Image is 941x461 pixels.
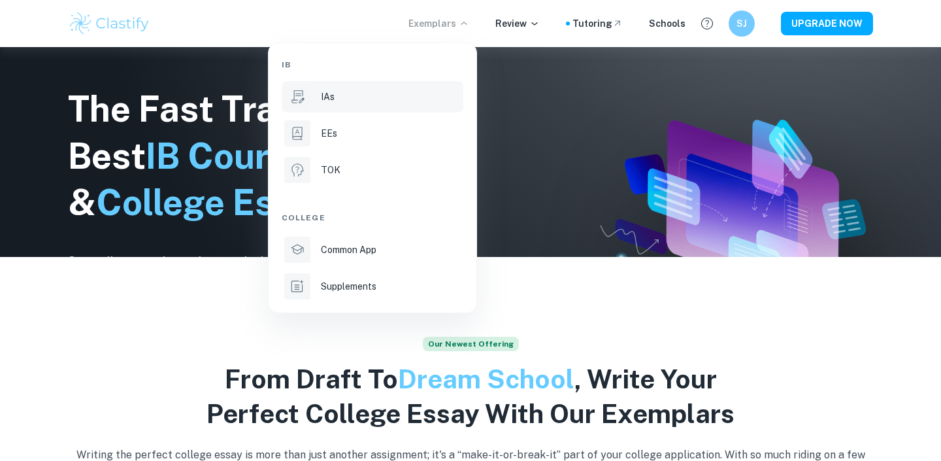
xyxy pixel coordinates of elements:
span: IB [282,59,291,71]
span: College [282,212,325,224]
a: IAs [282,81,463,112]
p: Supplements [321,279,376,294]
a: EEs [282,118,463,149]
p: Common App [321,243,376,257]
p: IAs [321,90,335,104]
p: EEs [321,126,337,141]
a: Supplements [282,271,463,302]
a: TOK [282,154,463,186]
p: TOK [321,163,340,177]
a: Common App [282,234,463,265]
